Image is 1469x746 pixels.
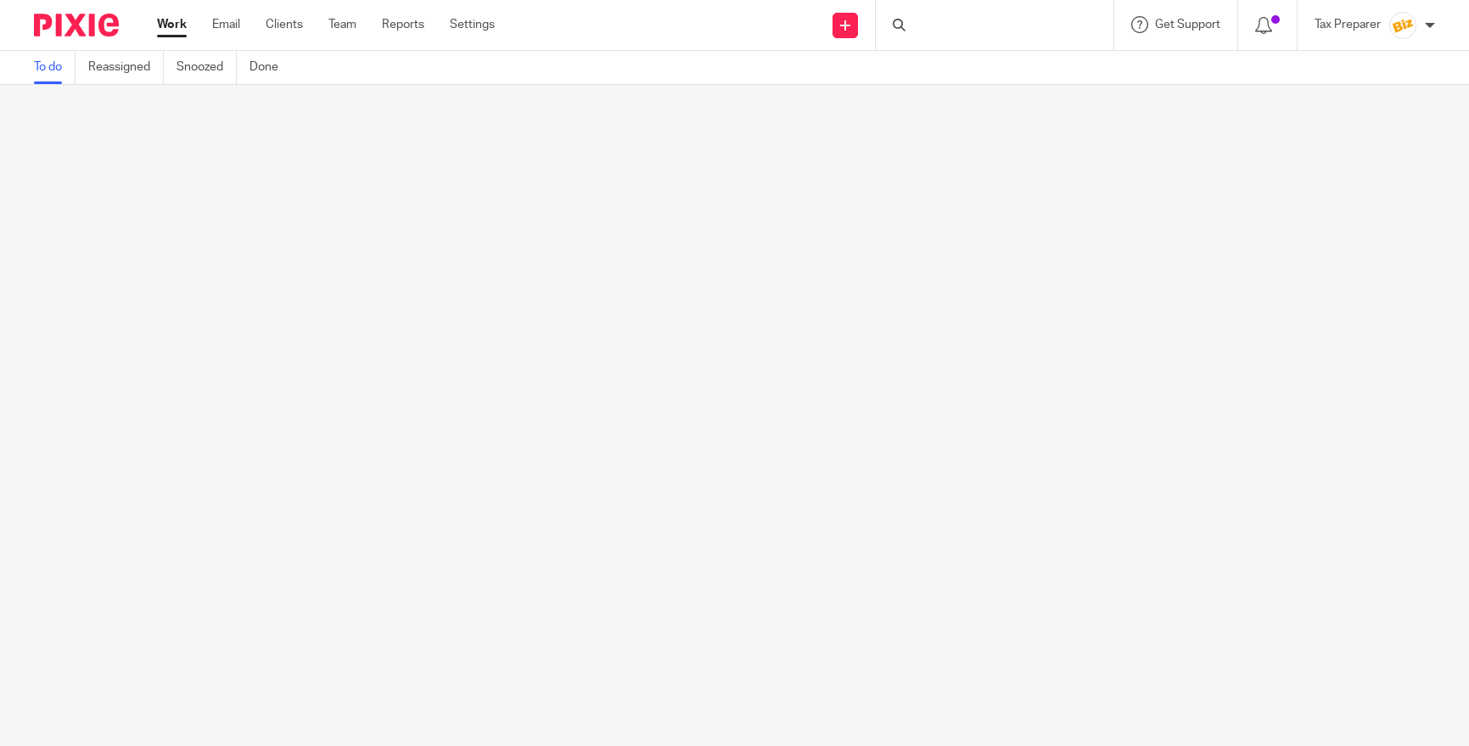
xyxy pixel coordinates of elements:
a: Snoozed [177,51,237,84]
span: Get Support [1155,19,1220,31]
img: siteIcon.png [1389,12,1416,39]
a: To do [34,51,76,84]
a: Reports [382,16,424,33]
p: Tax Preparer [1315,16,1381,33]
a: Team [328,16,356,33]
a: Email [212,16,240,33]
a: Done [250,51,291,84]
img: Pixie [34,14,119,36]
a: Work [157,16,187,33]
a: Reassigned [88,51,164,84]
a: Settings [450,16,495,33]
a: Clients [266,16,303,33]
